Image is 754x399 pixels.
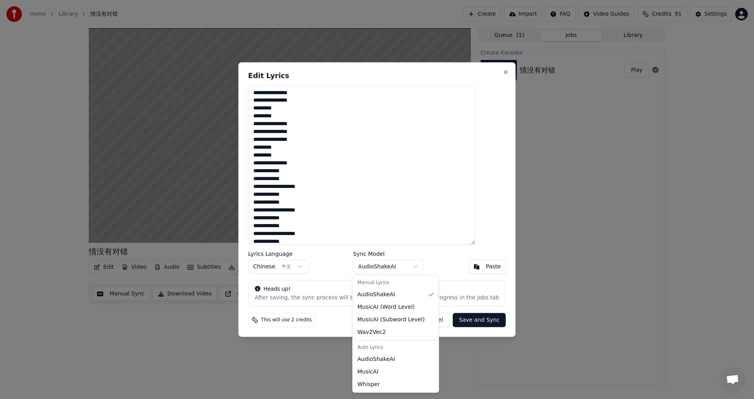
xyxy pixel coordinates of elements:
span: Wav2Vec2 [357,328,386,336]
div: Manual Lyrics [354,277,437,288]
span: Whisper [357,381,380,388]
span: MusicAI [357,368,379,376]
span: MusicAI ( Word Level ) [357,303,415,311]
span: MusicAI ( Subword Level ) [357,316,425,324]
div: Auto Lyrics [354,342,437,353]
span: AudioShakeAI [357,291,395,299]
span: AudioShakeAI [357,355,395,363]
